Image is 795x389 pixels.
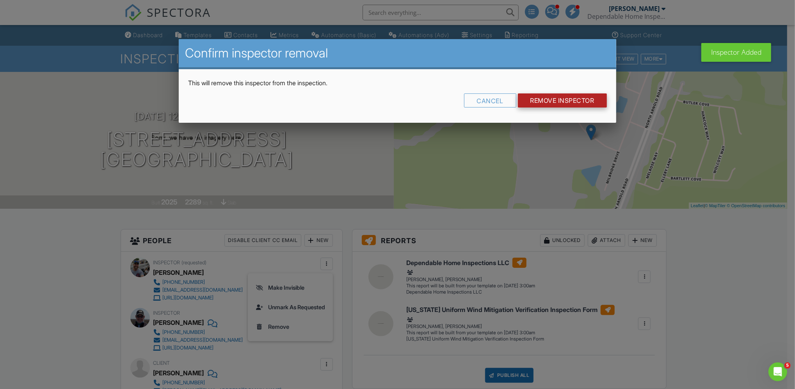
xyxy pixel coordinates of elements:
input: Remove Inspector [518,93,607,108]
span: 5 [784,362,791,369]
h2: Confirm inspector removal [185,45,610,61]
p: This will remove this inspector from the inspection. [188,79,606,87]
iframe: Intercom live chat [768,362,787,381]
div: Cancel [464,93,516,108]
div: Inspector Added [701,43,771,62]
